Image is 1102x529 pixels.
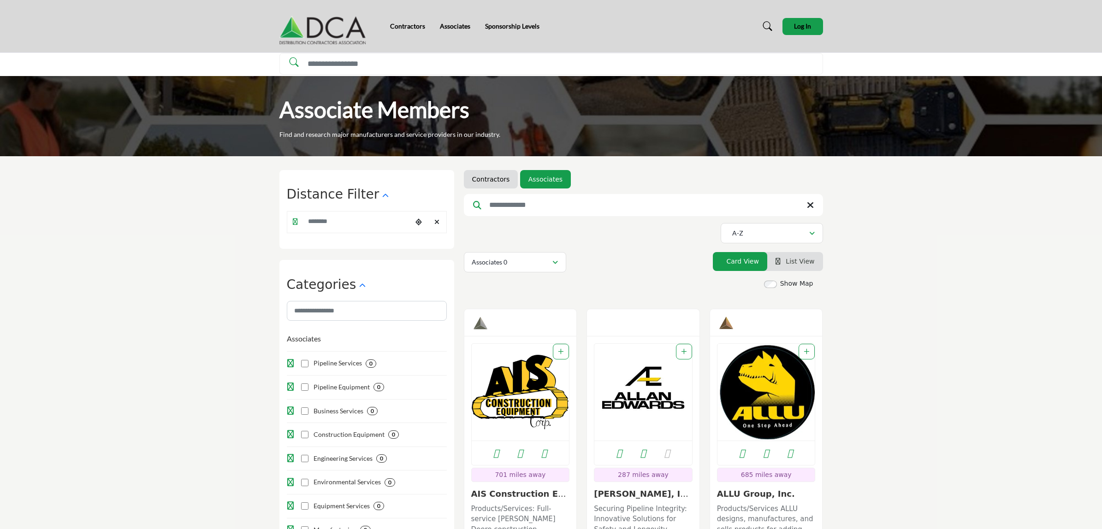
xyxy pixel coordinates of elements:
[279,53,823,75] input: Search Solutions
[366,359,376,368] div: 0 Results For Pipeline Services
[301,360,308,367] input: Select Pipeline Services checkbox
[472,344,569,441] a: Open Listing in new tab
[485,22,539,30] a: Sponsorship Levels
[721,223,823,243] button: A-Z
[717,344,815,441] img: ALLU Group, Inc.
[301,407,308,415] input: Select Business Services checkbox
[594,489,688,509] a: [PERSON_NAME], Inc.
[474,316,487,330] img: Silver Sponsors Badge Icon
[377,503,380,509] b: 0
[471,489,570,499] h3: AIS Construction Equipment
[388,430,399,439] div: 0 Results For Construction Equipment
[776,258,815,265] a: View List
[732,229,743,238] p: A-Z
[713,252,767,271] li: Card View
[301,383,308,391] input: Select Pipeline Equipment checkbox
[301,479,308,486] input: Select Environmental Services checkbox
[594,344,692,441] img: Allan Edwards, Inc.
[314,406,363,416] h4: Business Services: Professional services that support the operations and management of pipeline i...
[373,383,384,391] div: 0 Results For Pipeline Equipment
[472,344,569,441] img: AIS Construction Equipment
[767,252,823,271] li: List View
[287,187,379,202] h2: Distance Filter
[376,454,387,463] div: 0 Results For Engineering Services
[471,489,566,509] a: AIS Construction Equ...
[385,478,395,487] div: 0 Results For Environmental Services
[314,454,373,463] h4: Engineering Services: Professional services for designing, planning, and managing pipeline projec...
[804,348,810,355] a: Add To List
[390,22,425,30] a: Contractors
[618,471,669,478] span: 287 miles away
[472,258,507,267] p: Associates 0
[314,477,381,487] h4: Environmental Services: Services focused on ensuring pipeline projects meet environmental regulat...
[464,194,823,216] input: Search Keyword
[373,502,384,510] div: 0 Results For Equipment Services
[741,471,792,478] span: 685 miles away
[287,277,356,293] h2: Categories
[301,431,308,438] input: Select Construction Equipment checkbox
[717,344,815,441] a: Open Listing in new tab
[528,175,563,184] a: Associates
[392,431,395,438] b: 0
[717,489,816,499] h3: ALLU Group, Inc.
[287,301,447,321] input: Search Category
[314,501,370,511] h4: Equipment Services: Services related to the sale, rental, maintenance, and support of pipeline eq...
[279,130,500,139] p: Find and research major manufacturers and service providers in our industry.
[594,344,692,441] a: Open Listing in new tab
[440,22,470,30] a: Associates
[717,489,795,499] a: ALLU Group, Inc.
[558,348,564,355] a: Add To List
[495,471,545,478] span: 701 miles away
[301,455,308,462] input: Select Engineering Services checkbox
[719,316,733,330] img: Bronze Sponsors Badge Icon
[780,279,813,288] label: Show Map
[371,408,374,414] b: 0
[301,502,308,510] input: Select Equipment Services checkbox
[430,212,444,232] div: Clear search location
[721,258,759,265] a: View Card
[287,212,412,231] input: Search Location
[594,489,693,499] h3: Allan Edwards, Inc.
[377,384,380,390] b: 0
[380,455,383,462] b: 0
[388,479,391,486] b: 0
[786,258,814,265] span: List View
[726,258,758,265] span: Card View
[279,95,469,124] h1: Associate Members
[794,22,811,30] span: Log In
[782,18,823,35] button: Log In
[367,407,378,415] div: 0 Results For Business Services
[314,430,385,439] h4: Construction Equipment: Machinery and tools used for building, excavating, and constructing pipel...
[412,212,426,232] div: Choose your current location
[472,175,510,184] a: Contractors
[369,360,373,367] b: 0
[287,333,321,344] button: Associates
[681,348,687,355] a: Add To List
[279,8,371,45] img: Site Logo
[314,382,370,392] h4: Pipeline Equipment: Equipment specifically designed for use in the construction, operation, and m...
[754,19,777,34] a: Search
[314,359,362,368] h4: Pipeline Services: Services that support the installation, operation, protection, and maintenance...
[464,252,566,272] button: Associates 0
